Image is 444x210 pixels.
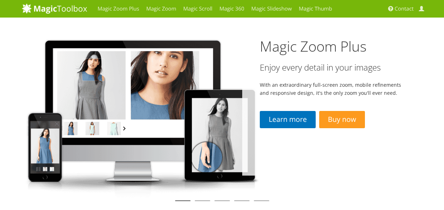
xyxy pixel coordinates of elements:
img: magiczoomplus2-tablet.png [22,33,260,197]
img: MagicToolbox.com - Image tools for your website [22,3,87,14]
h3: Enjoy every detail in your images [260,63,405,72]
span: Contact [395,5,414,12]
p: With an extraordinary full-screen zoom, mobile refinements and responsive design, it's the only z... [260,81,405,97]
a: Buy now [319,111,365,128]
a: Learn more [260,111,315,128]
a: Magic Zoom Plus [260,37,367,56]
